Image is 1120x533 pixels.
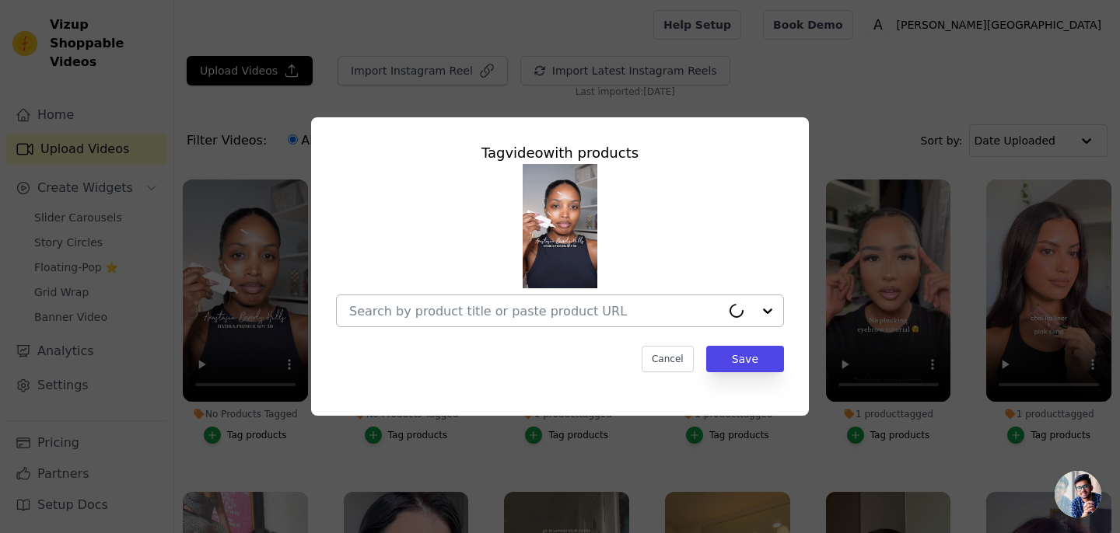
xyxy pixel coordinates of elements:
button: Save [706,346,784,372]
a: Open chat [1055,471,1101,517]
button: Cancel [642,346,694,372]
img: reel-preview-anastasia-beverly-hills-na.myshopify.com-3685459088042694971_210910487.jpeg [523,164,597,288]
div: Tag video with products [336,142,784,164]
input: Search by product title or paste product URL [349,304,721,319]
